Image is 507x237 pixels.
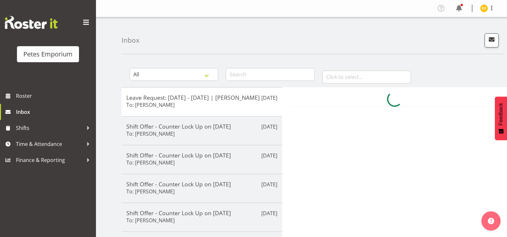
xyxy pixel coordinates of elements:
p: [DATE] [261,123,277,131]
h5: Shift Offer - Counter Lock Up on [DATE] [126,123,277,130]
img: eva-vailini10223.jpg [480,4,488,12]
h6: To: [PERSON_NAME] [126,102,175,108]
p: [DATE] [261,181,277,188]
p: [DATE] [261,94,277,102]
button: Feedback - Show survey [495,97,507,140]
p: [DATE] [261,209,277,217]
h4: Inbox [122,37,139,44]
span: Finance & Reporting [16,155,83,165]
h6: To: [PERSON_NAME] [126,159,175,166]
span: Roster [16,91,93,101]
span: Feedback [498,103,504,125]
input: Click to select... [322,71,411,83]
h5: Shift Offer - Counter Lock Up on [DATE] [126,209,277,216]
span: Inbox [16,107,93,117]
span: Time & Attendance [16,139,83,149]
input: Search [226,68,314,81]
img: help-xxl-2.png [488,218,494,224]
h6: To: [PERSON_NAME] [126,217,175,224]
h6: To: [PERSON_NAME] [126,131,175,137]
div: Petes Emporium [23,49,73,59]
p: [DATE] [261,152,277,159]
h6: To: [PERSON_NAME] [126,188,175,195]
h5: Shift Offer - Counter Lock Up on [DATE] [126,181,277,188]
img: Rosterit website logo [5,16,58,29]
span: Shifts [16,123,83,133]
h5: Shift Offer - Counter Lock Up on [DATE] [126,152,277,159]
h5: Leave Request: [DATE] - [DATE] | [PERSON_NAME] [126,94,277,101]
